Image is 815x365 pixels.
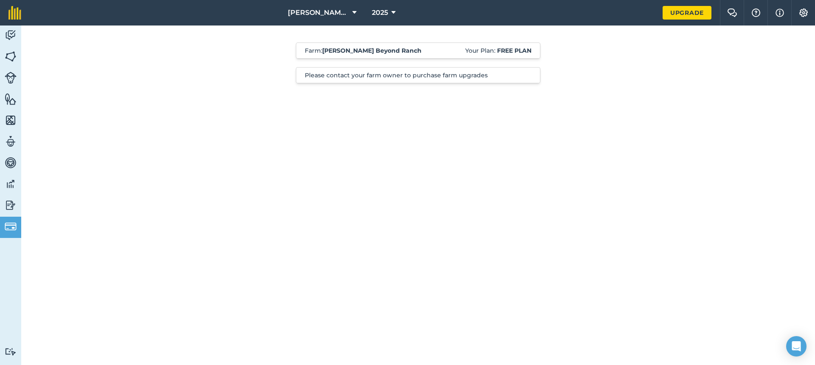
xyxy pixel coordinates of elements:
[5,178,17,190] img: svg+xml;base64,PD94bWwgdmVyc2lvbj0iMS4wIiBlbmNvZGluZz0idXRmLTgiPz4KPCEtLSBHZW5lcmF0b3I6IEFkb2JlIE...
[663,6,711,20] a: Upgrade
[798,8,809,17] img: A cog icon
[465,46,531,55] span: Your Plan:
[5,72,17,84] img: svg+xml;base64,PD94bWwgdmVyc2lvbj0iMS4wIiBlbmNvZGluZz0idXRmLTgiPz4KPCEtLSBHZW5lcmF0b3I6IEFkb2JlIE...
[751,8,761,17] img: A question mark icon
[305,71,531,79] p: Please contact your farm owner to purchase farm upgrades
[322,47,422,54] strong: [PERSON_NAME] Beyond Ranch
[5,199,17,212] img: svg+xml;base64,PD94bWwgdmVyc2lvbj0iMS4wIiBlbmNvZGluZz0idXRmLTgiPz4KPCEtLSBHZW5lcmF0b3I6IEFkb2JlIE...
[497,47,531,54] strong: Free plan
[5,29,17,42] img: svg+xml;base64,PD94bWwgdmVyc2lvbj0iMS4wIiBlbmNvZGluZz0idXRmLTgiPz4KPCEtLSBHZW5lcmF0b3I6IEFkb2JlIE...
[372,8,388,18] span: 2025
[305,46,422,55] span: Farm :
[8,6,21,20] img: fieldmargin Logo
[288,8,349,18] span: [PERSON_NAME] Beyond Ranch
[5,93,17,105] img: svg+xml;base64,PHN2ZyB4bWxucz0iaHR0cDovL3d3dy53My5vcmcvMjAwMC9zdmciIHdpZHRoPSI1NiIgaGVpZ2h0PSI2MC...
[5,221,17,232] img: svg+xml;base64,PD94bWwgdmVyc2lvbj0iMS4wIiBlbmNvZGluZz0idXRmLTgiPz4KPCEtLSBHZW5lcmF0b3I6IEFkb2JlIE...
[786,336,807,357] div: Open Intercom Messenger
[5,135,17,148] img: svg+xml;base64,PD94bWwgdmVyc2lvbj0iMS4wIiBlbmNvZGluZz0idXRmLTgiPz4KPCEtLSBHZW5lcmF0b3I6IEFkb2JlIE...
[5,348,17,356] img: svg+xml;base64,PD94bWwgdmVyc2lvbj0iMS4wIiBlbmNvZGluZz0idXRmLTgiPz4KPCEtLSBHZW5lcmF0b3I6IEFkb2JlIE...
[727,8,737,17] img: Two speech bubbles overlapping with the left bubble in the forefront
[5,50,17,63] img: svg+xml;base64,PHN2ZyB4bWxucz0iaHR0cDovL3d3dy53My5vcmcvMjAwMC9zdmciIHdpZHRoPSI1NiIgaGVpZ2h0PSI2MC...
[776,8,784,18] img: svg+xml;base64,PHN2ZyB4bWxucz0iaHR0cDovL3d3dy53My5vcmcvMjAwMC9zdmciIHdpZHRoPSIxNyIgaGVpZ2h0PSIxNy...
[5,156,17,169] img: svg+xml;base64,PD94bWwgdmVyc2lvbj0iMS4wIiBlbmNvZGluZz0idXRmLTgiPz4KPCEtLSBHZW5lcmF0b3I6IEFkb2JlIE...
[5,114,17,127] img: svg+xml;base64,PHN2ZyB4bWxucz0iaHR0cDovL3d3dy53My5vcmcvMjAwMC9zdmciIHdpZHRoPSI1NiIgaGVpZ2h0PSI2MC...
